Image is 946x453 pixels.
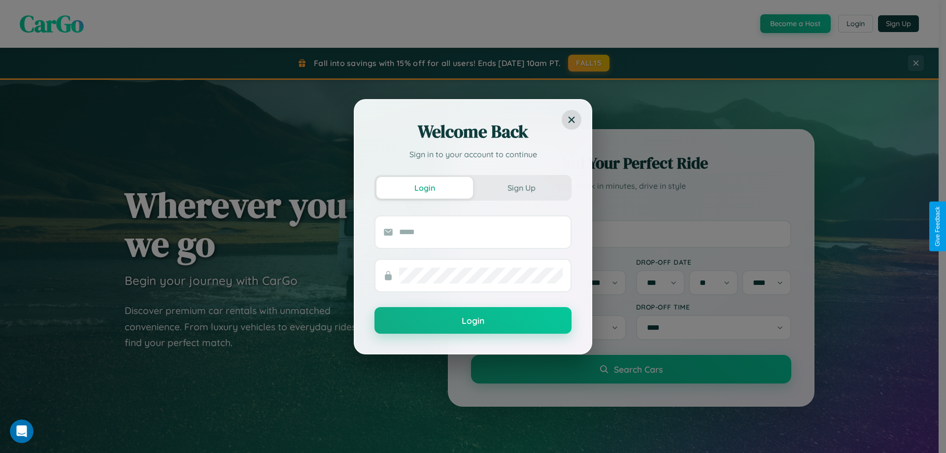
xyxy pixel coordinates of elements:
[10,419,34,443] iframe: Intercom live chat
[374,307,572,334] button: Login
[374,148,572,160] p: Sign in to your account to continue
[473,177,570,199] button: Sign Up
[374,120,572,143] h2: Welcome Back
[376,177,473,199] button: Login
[934,207,941,246] div: Give Feedback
